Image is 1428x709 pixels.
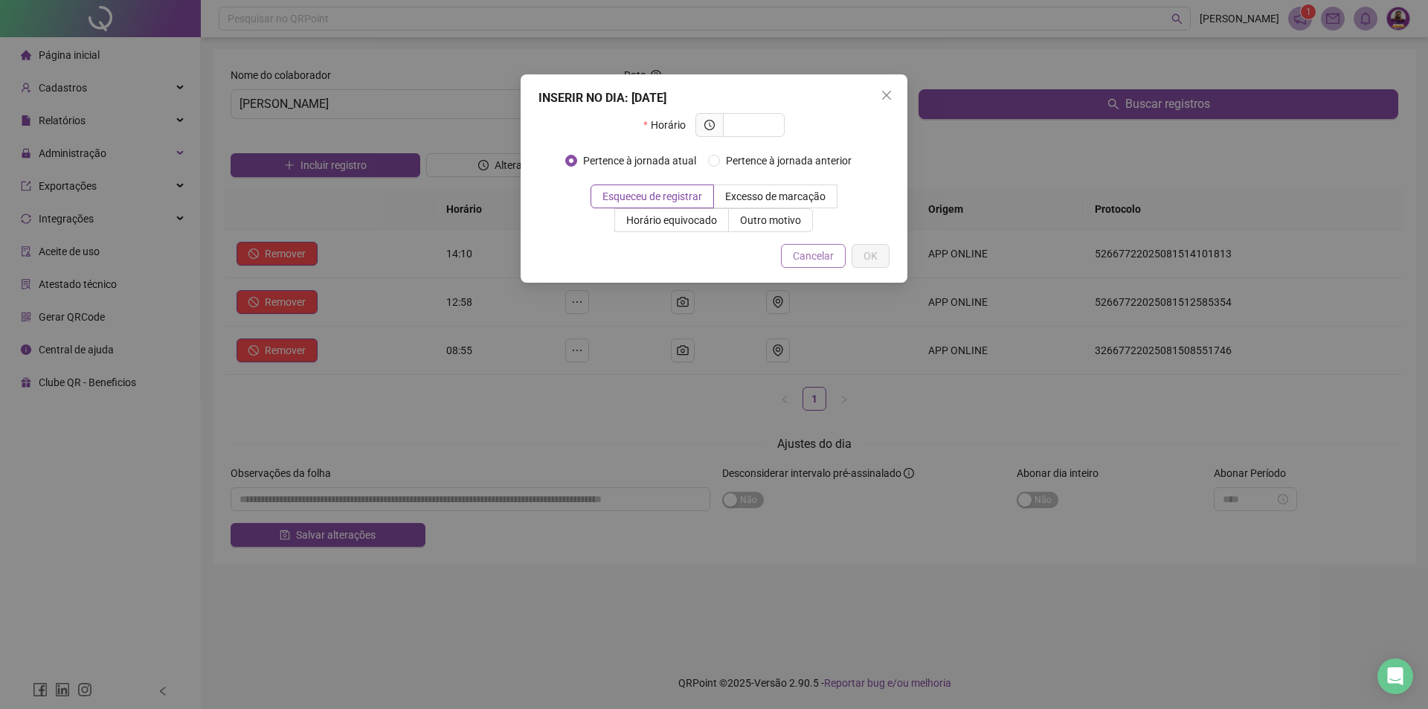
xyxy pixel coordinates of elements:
span: Horário equivocado [626,214,717,226]
button: Close [875,83,898,107]
div: Open Intercom Messenger [1377,658,1413,694]
div: INSERIR NO DIA : [DATE] [538,89,890,107]
span: clock-circle [704,120,715,130]
span: Outro motivo [740,214,801,226]
span: Pertence à jornada anterior [720,153,858,169]
span: Pertence à jornada atual [577,153,702,169]
button: OK [852,244,890,268]
span: Cancelar [793,248,834,264]
label: Horário [643,113,695,137]
span: Esqueceu de registrar [602,190,702,202]
span: Excesso de marcação [725,190,826,202]
span: close [881,89,892,101]
button: Cancelar [781,244,846,268]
